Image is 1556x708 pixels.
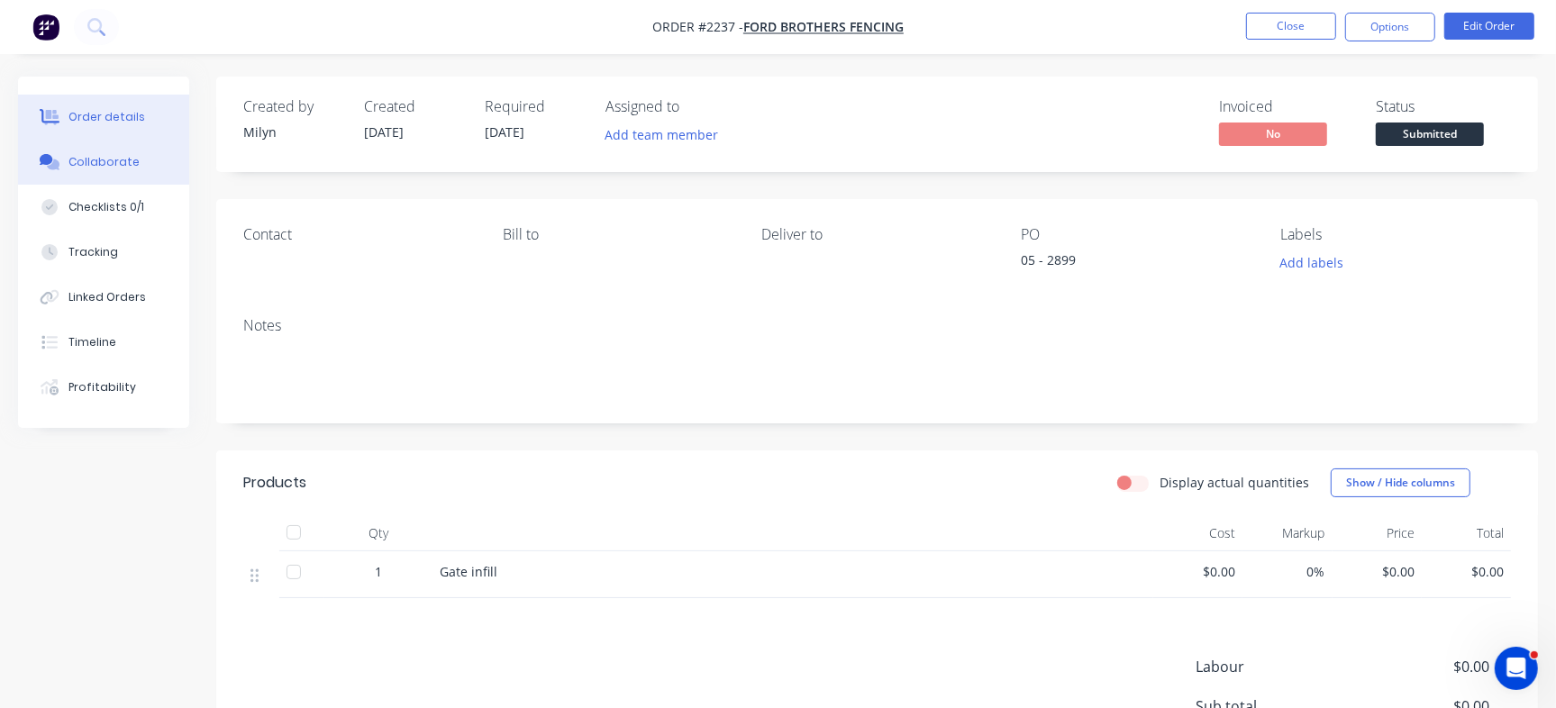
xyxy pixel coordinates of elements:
[243,226,474,243] div: Contact
[324,515,432,551] div: Qty
[243,98,342,115] div: Created by
[1495,647,1538,690] iframe: Intercom live chat
[1246,13,1336,40] button: Close
[440,563,497,580] span: Gate infill
[68,334,116,350] div: Timeline
[68,154,140,170] div: Collaborate
[1219,98,1354,115] div: Invoiced
[18,365,189,410] button: Profitability
[1444,13,1534,40] button: Edit Order
[485,98,584,115] div: Required
[1021,226,1251,243] div: PO
[18,275,189,320] button: Linked Orders
[503,226,733,243] div: Bill to
[596,123,728,147] button: Add team member
[68,199,144,215] div: Checklists 0/1
[1340,562,1415,581] span: $0.00
[485,123,524,141] span: [DATE]
[1242,515,1332,551] div: Markup
[364,98,463,115] div: Created
[605,98,786,115] div: Assigned to
[243,123,342,141] div: Milyn
[1376,123,1484,145] span: Submitted
[243,472,306,494] div: Products
[32,14,59,41] img: Factory
[18,140,189,185] button: Collaborate
[743,19,904,36] a: Ford Brothers Fencing
[243,317,1511,334] div: Notes
[1196,656,1356,677] span: Labour
[1331,468,1470,497] button: Show / Hide columns
[1429,562,1504,581] span: $0.00
[762,226,993,243] div: Deliver to
[1153,515,1242,551] div: Cost
[1250,562,1324,581] span: 0%
[1219,123,1327,145] span: No
[375,562,382,581] span: 1
[1160,473,1309,492] label: Display actual quantities
[18,320,189,365] button: Timeline
[1160,562,1235,581] span: $0.00
[68,289,146,305] div: Linked Orders
[1270,250,1353,275] button: Add labels
[1345,13,1435,41] button: Options
[1376,98,1511,115] div: Status
[68,109,145,125] div: Order details
[605,123,728,147] button: Add team member
[652,19,743,36] span: Order #2237 -
[1422,515,1511,551] div: Total
[68,244,118,260] div: Tracking
[18,230,189,275] button: Tracking
[364,123,404,141] span: [DATE]
[1280,226,1511,243] div: Labels
[18,185,189,230] button: Checklists 0/1
[1376,123,1484,150] button: Submitted
[1333,515,1422,551] div: Price
[68,379,136,395] div: Profitability
[18,95,189,140] button: Order details
[1356,656,1489,677] span: $0.00
[1021,250,1246,276] div: 05 - 2899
